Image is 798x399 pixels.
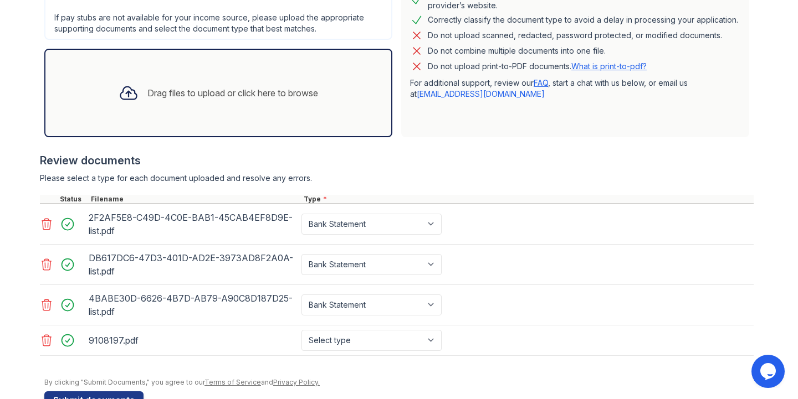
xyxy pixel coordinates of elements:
div: 2F2AF5E8-C49D-4C0E-BAB1-45CAB4EF8D9E-list.pdf [89,209,297,240]
div: Filename [89,195,301,204]
div: Do not combine multiple documents into one file. [428,44,606,58]
a: What is print-to-pdf? [571,61,647,71]
a: Terms of Service [204,378,261,386]
a: Privacy Policy. [273,378,320,386]
div: Type [301,195,754,204]
a: [EMAIL_ADDRESS][DOMAIN_NAME] [417,89,545,99]
div: Review documents [40,153,754,168]
div: Do not upload scanned, redacted, password protected, or modified documents. [428,29,722,42]
p: For additional support, review our , start a chat with us below, or email us at [410,77,740,100]
div: Please select a type for each document uploaded and resolve any errors. [40,173,754,184]
div: Status [58,195,89,204]
div: Correctly classify the document type to avoid a delay in processing your application. [428,13,738,27]
a: FAQ [534,78,548,87]
div: 9108197.pdf [89,331,297,349]
iframe: chat widget [751,355,787,388]
div: DB617DC6-47D3-401D-AD2E-3973AD8F2A0A-list.pdf [89,249,297,280]
div: Drag files to upload or click here to browse [147,86,318,100]
p: Do not upload print-to-PDF documents. [428,61,647,72]
div: 4BABE30D-6626-4B7D-AB79-A90C8D187D25-list.pdf [89,289,297,320]
div: By clicking "Submit Documents," you agree to our and [44,378,754,387]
